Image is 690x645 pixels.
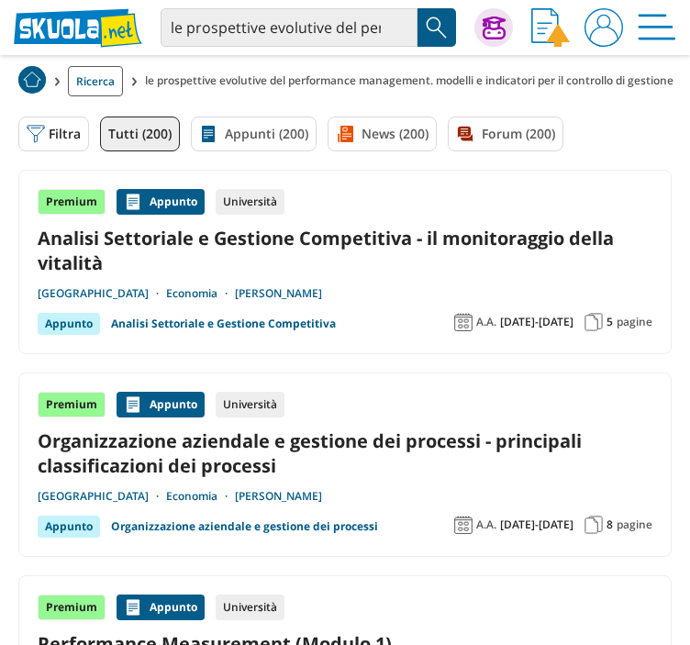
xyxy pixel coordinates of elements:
[38,516,100,538] div: Appunto
[38,313,100,335] div: Appunto
[111,313,336,335] a: Analisi Settoriale e Gestione Competitiva
[454,313,473,331] img: Anno accademico
[235,489,322,504] a: [PERSON_NAME]
[500,315,573,329] span: [DATE]-[DATE]
[38,286,166,301] a: [GEOGRAPHIC_DATA]
[584,313,603,331] img: Pagine
[607,315,613,329] span: 5
[216,595,284,620] div: Università
[38,489,166,504] a: [GEOGRAPHIC_DATA]
[166,286,235,301] a: Economia
[38,392,106,417] div: Premium
[117,595,205,620] div: Appunto
[111,516,378,538] a: Organizzazione aziendale e gestione dei processi
[476,517,496,532] span: A.A.
[584,516,603,534] img: Pagine
[124,598,142,617] img: Appunti contenuto
[124,395,142,414] img: Appunti contenuto
[617,315,652,329] span: pagine
[617,517,652,532] span: pagine
[607,517,613,532] span: 8
[235,286,322,301] a: [PERSON_NAME]
[216,392,284,417] div: Università
[166,489,235,504] a: Economia
[500,517,573,532] span: [DATE]-[DATE]
[38,428,652,478] a: Organizzazione aziendale e gestione dei processi - principali classificazioni dei processi
[38,226,652,275] a: Analisi Settoriale e Gestione Competitiva - il monitoraggio della vitalità
[117,392,205,417] div: Appunto
[454,516,473,534] img: Anno accademico
[38,595,106,620] div: Premium
[476,315,496,329] span: A.A.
